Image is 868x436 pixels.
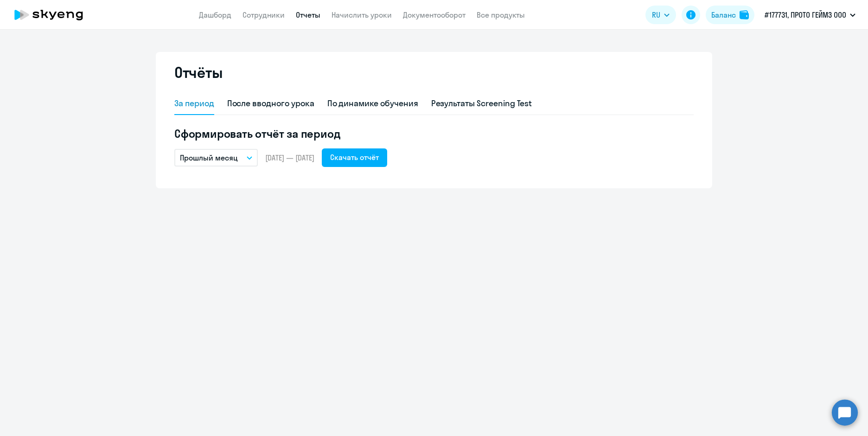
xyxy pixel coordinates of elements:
[174,97,214,109] div: За период
[174,63,223,82] h2: Отчёты
[322,148,387,167] button: Скачать отчёт
[740,10,749,19] img: balance
[227,97,314,109] div: После вводного урока
[645,6,676,24] button: RU
[760,4,860,26] button: #177731, ПРОТО ГЕЙМЗ ООО
[477,10,525,19] a: Все продукты
[180,152,238,163] p: Прошлый месяц
[431,97,532,109] div: Результаты Screening Test
[174,126,694,141] h5: Сформировать отчёт за период
[652,9,660,20] span: RU
[174,149,258,167] button: Прошлый месяц
[403,10,466,19] a: Документооборот
[706,6,754,24] button: Балансbalance
[296,10,320,19] a: Отчеты
[327,97,418,109] div: По динамике обучения
[332,10,392,19] a: Начислить уроки
[330,152,379,163] div: Скачать отчёт
[199,10,231,19] a: Дашборд
[765,9,846,20] p: #177731, ПРОТО ГЕЙМЗ ООО
[711,9,736,20] div: Баланс
[265,153,314,163] span: [DATE] — [DATE]
[243,10,285,19] a: Сотрудники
